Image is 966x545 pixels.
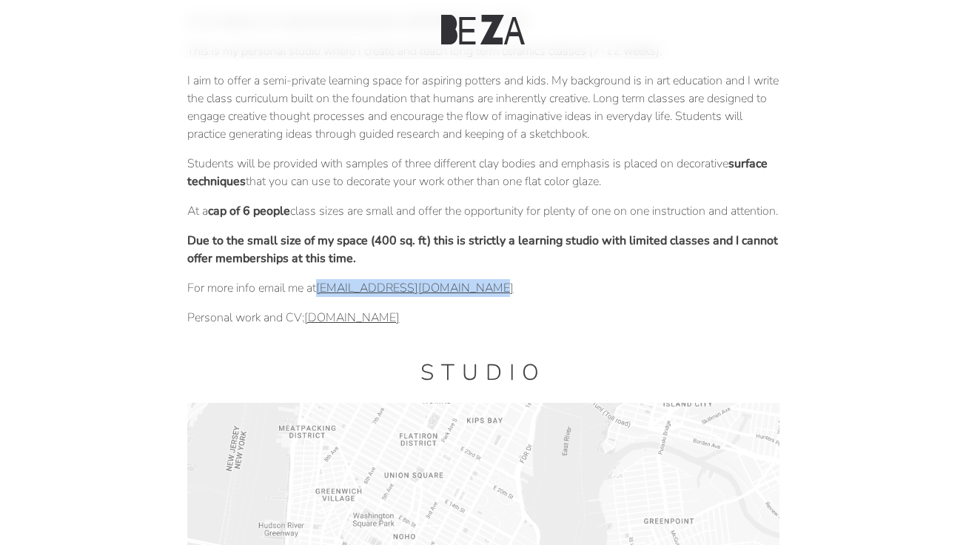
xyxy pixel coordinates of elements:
a: [EMAIL_ADDRESS][DOMAIN_NAME] [316,280,514,296]
p: For more info email me at [187,279,779,297]
p: At a class sizes are small and offer the opportunity for plenty of one on one instruction and att... [187,202,779,220]
strong: Due to the small size of my space (400 sq. ft) this is strictly a learning studio with limited cl... [187,233,778,267]
h1: Studio [187,358,779,388]
img: Beza Studio Logo [441,15,524,44]
strong: cap of 6 people [208,203,290,219]
a: [DOMAIN_NAME] [304,310,400,326]
p: I aim to offer a semi-private learning space for aspiring potters and kids. My background is in a... [187,72,779,143]
p: Personal work and CV: [187,309,779,327]
p: Students will be provided with samples of three different clay bodies and emphasis is placed on d... [187,155,779,190]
